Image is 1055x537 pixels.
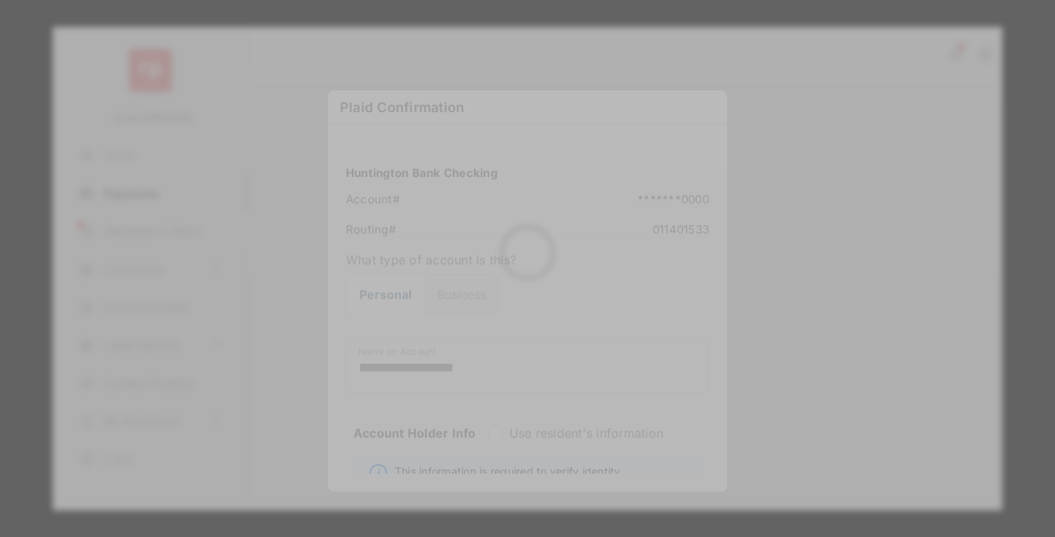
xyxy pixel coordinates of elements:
button: Personal [347,274,424,315]
span: Routing # [346,222,401,233]
strong: Account Holder Info [353,426,476,468]
label: Use resident's information [509,426,663,441]
span: Account # [346,192,405,203]
h3: Huntington Bank Checking [346,166,709,180]
label: What type of account is this? [346,252,709,267]
button: Business [424,274,499,315]
span: 011401533 [648,222,709,233]
h6: Plaid Confirmation [328,90,727,125]
span: This information is required to verify identity. [395,464,623,482]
